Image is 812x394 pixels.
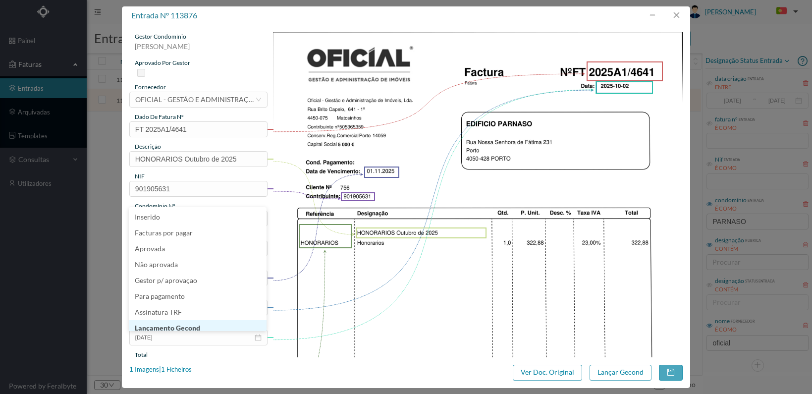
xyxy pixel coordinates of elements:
li: Para pagamento [129,288,267,304]
li: Aprovada [129,241,267,257]
span: descrição [135,143,161,150]
i: icon: calendar [255,334,262,341]
i: icon: down [256,97,262,103]
button: Ver Doc. Original [513,365,582,381]
span: aprovado por gestor [135,59,190,66]
li: Lançamento Gecond [129,320,267,336]
li: Facturas por pagar [129,225,267,241]
span: gestor condomínio [135,33,186,40]
li: Não aprovada [129,257,267,273]
li: Gestor p/ aprovaçao [129,273,267,288]
span: fornecedor [135,83,166,91]
li: Assinatura TRF [129,304,267,320]
div: OFICIAL - GESTÃO E ADMINISTRAÇÃO DE IMÓVEIS LDA [135,92,255,107]
div: 1 Imagens | 1 Ficheiros [129,365,192,375]
li: Inserido [129,209,267,225]
span: dado de fatura nº [135,113,184,120]
button: PT [768,3,802,19]
span: total [135,351,148,358]
span: condomínio nº [135,202,175,210]
button: Lançar Gecond [590,365,651,381]
span: NIF [135,172,145,180]
div: [PERSON_NAME] [129,41,268,58]
span: entrada nº 113876 [131,10,197,20]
